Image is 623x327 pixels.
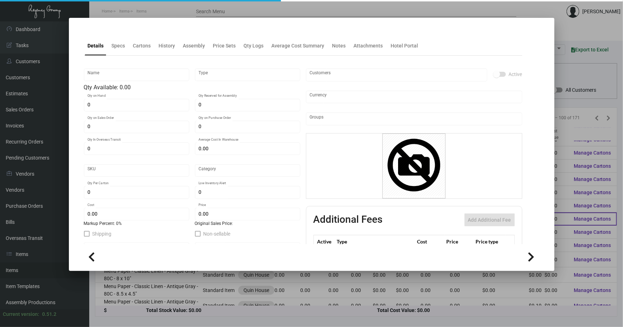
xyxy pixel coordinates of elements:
[272,42,325,50] div: Average Cost Summary
[213,42,236,50] div: Price Sets
[332,42,346,50] div: Notes
[84,83,300,92] div: Qty Available: 0.00
[509,70,522,79] span: Active
[313,235,335,248] th: Active
[92,230,112,238] span: Shipping
[415,235,444,248] th: Cost
[313,213,383,226] h2: Additional Fees
[112,42,125,50] div: Specs
[444,235,474,248] th: Price
[88,42,104,50] div: Details
[310,72,483,78] input: Add new..
[354,42,383,50] div: Attachments
[244,42,264,50] div: Qty Logs
[474,235,506,248] th: Price type
[133,42,151,50] div: Cartons
[464,213,515,226] button: Add Additional Fee
[310,116,518,122] input: Add new..
[42,311,56,318] div: 0.51.2
[183,42,205,50] div: Assembly
[159,42,175,50] div: History
[335,235,415,248] th: Type
[468,217,511,223] span: Add Additional Fee
[204,230,231,238] span: Non-sellable
[391,42,418,50] div: Hotel Portal
[3,311,39,318] div: Current version:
